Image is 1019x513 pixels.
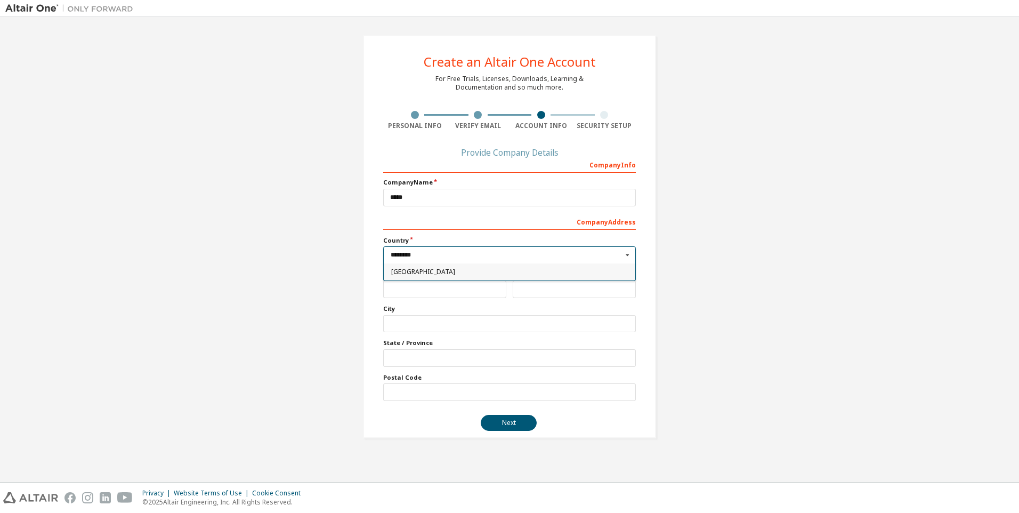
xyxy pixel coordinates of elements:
img: youtube.svg [117,492,133,503]
img: linkedin.svg [100,492,111,503]
div: Security Setup [573,122,636,130]
div: Verify Email [447,122,510,130]
p: © 2025 Altair Engineering, Inc. All Rights Reserved. [142,498,307,507]
div: Website Terms of Use [174,489,252,498]
label: Postal Code [383,373,636,382]
img: instagram.svg [82,492,93,503]
label: City [383,304,636,313]
div: Cookie Consent [252,489,307,498]
img: Altair One [5,3,139,14]
img: facebook.svg [64,492,76,503]
div: Company Info [383,156,636,173]
div: Account Info [509,122,573,130]
div: For Free Trials, Licenses, Downloads, Learning & Documentation and so much more. [435,75,584,92]
div: Company Address [383,213,636,230]
img: altair_logo.svg [3,492,58,503]
div: Create an Altair One Account [424,55,596,68]
button: Next [481,415,537,431]
div: Personal Info [383,122,447,130]
label: Country [383,236,636,245]
span: [GEOGRAPHIC_DATA] [391,269,628,275]
label: Company Name [383,178,636,187]
label: State / Province [383,339,636,347]
div: Provide Company Details [383,149,636,156]
div: Privacy [142,489,174,498]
